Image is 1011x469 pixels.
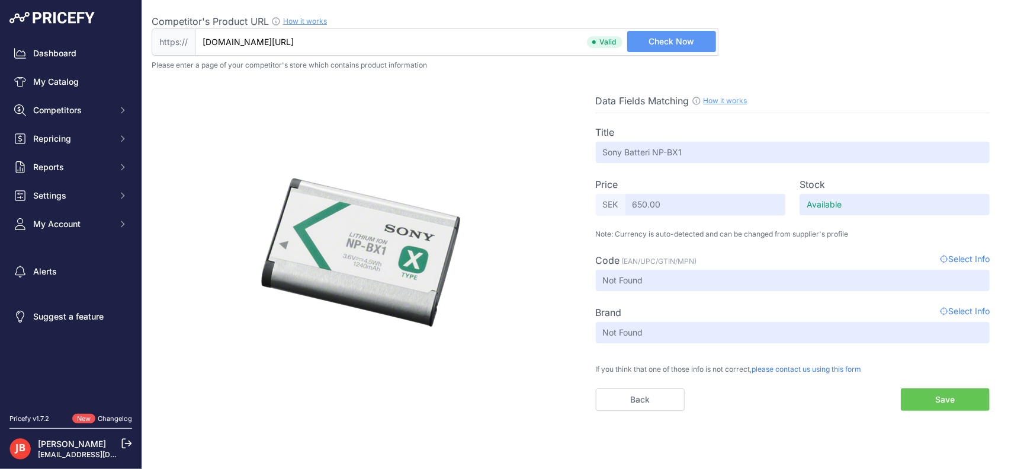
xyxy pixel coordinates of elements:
span: Check Now [649,36,694,47]
span: Competitors [33,104,111,116]
button: My Account [9,213,132,235]
a: Dashboard [9,43,132,64]
label: Brand [596,305,622,320]
p: If you think that one of those info is not correct, [596,358,990,374]
span: Competitor's Product URL [152,15,269,27]
span: Reports [33,161,111,173]
span: please contact us using this form [752,365,862,374]
a: My Catalog [9,71,132,92]
span: New [72,414,95,424]
button: Competitors [9,100,132,121]
nav: Sidebar [9,43,132,400]
span: Select Info [940,253,990,267]
label: Title [596,125,615,139]
div: Pricefy v1.7.2 [9,414,49,424]
label: Price [596,177,618,192]
p: Please enter a page of your competitor's store which contains product information [152,60,1002,70]
a: Alerts [9,261,132,282]
img: Pricefy Logo [9,12,95,24]
button: Save [901,388,990,411]
input: - [596,322,990,343]
input: - [625,194,786,215]
span: SEK [596,194,625,215]
input: www.kameradoktorn.se/product [195,28,718,56]
label: Stock [800,177,825,192]
span: (EAN/UPC/GTIN/MPN) [622,257,697,266]
p: Note: Currency is auto-detected and can be changed from supplier's profile [596,229,990,239]
button: Repricing [9,128,132,149]
a: Changelog [98,414,132,423]
span: My Account [33,218,111,230]
input: - [596,142,990,163]
a: How it works [283,17,327,25]
a: How it works [704,96,747,105]
span: Repricing [33,133,111,145]
a: Back [596,388,685,411]
input: - [800,194,990,215]
span: Settings [33,190,111,202]
a: [PERSON_NAME] [38,439,106,449]
button: Settings [9,185,132,206]
a: Suggest a feature [9,306,132,327]
span: https:// [152,28,195,56]
span: Code [596,254,620,266]
a: [EMAIL_ADDRESS][DOMAIN_NAME] [38,450,162,459]
span: Select Info [940,305,990,320]
input: - [596,270,990,291]
button: Check Now [627,31,716,52]
span: Data Fields Matching [596,95,689,107]
button: Reports [9,157,132,178]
